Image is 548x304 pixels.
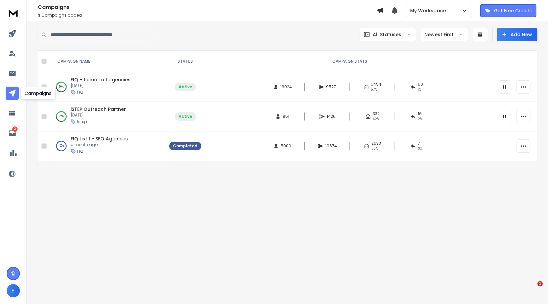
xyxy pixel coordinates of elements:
[280,84,292,90] span: 16024
[410,7,449,14] p: My Workspace
[494,7,532,14] p: Get Free Credits
[173,143,197,149] div: Completed
[165,51,205,72] th: STATUS
[537,281,543,286] span: 1
[281,143,291,149] span: 5000
[420,28,468,41] button: Newest First
[38,3,377,11] h1: Campaigns
[418,116,422,122] span: 2 %
[20,87,56,100] div: Campaigns
[418,87,421,92] span: 1 %
[327,114,336,119] span: 1426
[71,142,128,147] p: a month ago
[38,12,40,18] span: 3
[326,84,336,90] span: 9527
[524,281,540,297] iframe: Intercom live chat
[77,149,83,154] p: FIQ
[6,126,19,140] a: 2
[179,114,192,119] div: Active
[49,102,165,131] td: 72%iSTEP Outreach Partner[DATE]Istep
[325,143,337,149] span: 10674
[371,146,378,151] span: 53 %
[49,51,165,72] th: CAMPAIGN NAME
[71,83,131,88] p: [DATE]
[49,72,165,102] td: 60%FIQ - 1 email all agencies[DATE]FIQ
[418,82,423,87] span: 60
[7,284,20,297] button: S
[418,141,420,146] span: 7
[418,146,422,151] span: 0 %
[373,31,401,38] p: All Statuses
[205,51,494,72] th: CAMPAIGN STATS
[373,111,380,116] span: 332
[71,106,126,113] a: iSTEP Outreach Partner
[480,4,536,17] button: Get Free Credits
[77,90,83,95] p: FIQ
[71,113,126,118] p: [DATE]
[38,13,377,18] p: Campaigns added
[371,141,381,146] span: 2633
[59,143,64,149] p: 100 %
[12,126,18,132] p: 2
[283,114,289,119] span: 951
[59,84,64,90] p: 60 %
[77,119,87,124] p: Istep
[7,7,20,19] img: logo
[49,131,165,161] td: 100%FIQ List 1 - SEO Agenciesa month agoFIQ
[371,82,381,87] span: 5454
[497,28,537,41] button: Add New
[371,87,377,92] span: 57 %
[71,135,128,142] a: FIQ List 1 - SEO Agencies
[71,76,131,83] a: FIQ - 1 email all agencies
[179,84,192,90] div: Active
[373,116,379,122] span: 42 %
[418,111,422,116] span: 16
[59,113,64,120] p: 72 %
